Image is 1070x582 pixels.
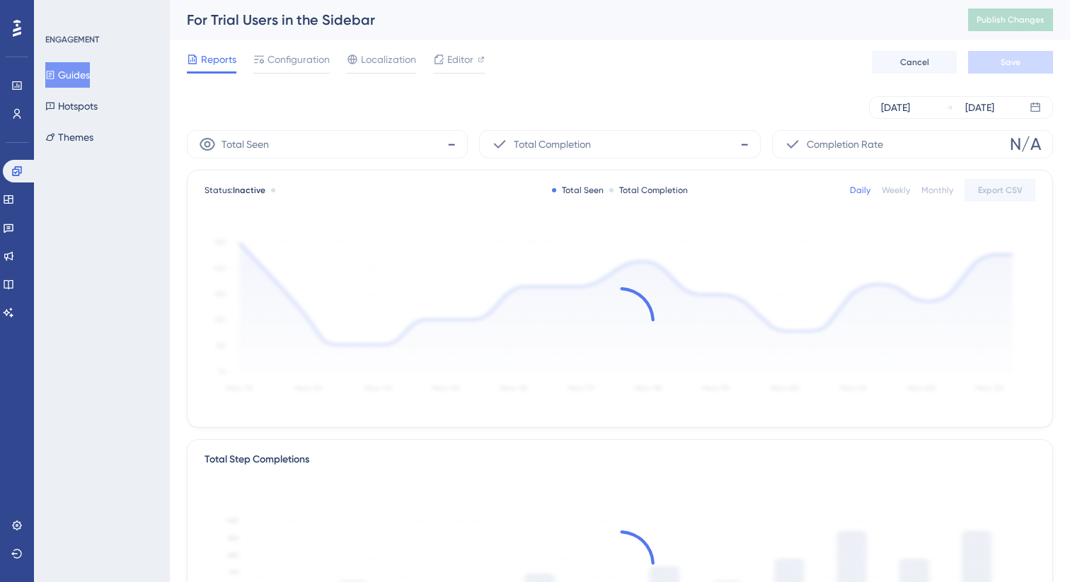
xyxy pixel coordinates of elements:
[552,185,604,196] div: Total Seen
[882,185,910,196] div: Weekly
[267,51,330,68] span: Configuration
[1010,133,1041,156] span: N/A
[968,8,1053,31] button: Publish Changes
[361,51,416,68] span: Localization
[850,185,870,196] div: Daily
[1001,57,1020,68] span: Save
[965,179,1035,202] button: Export CSV
[872,51,957,74] button: Cancel
[45,124,93,150] button: Themes
[977,14,1045,25] span: Publish Changes
[881,99,910,116] div: [DATE]
[978,185,1023,196] span: Export CSV
[968,51,1053,74] button: Save
[45,62,90,88] button: Guides
[205,451,309,468] div: Total Step Completions
[45,34,99,45] div: ENGAGEMENT
[201,51,236,68] span: Reports
[807,136,883,153] span: Completion Rate
[921,185,953,196] div: Monthly
[900,57,929,68] span: Cancel
[205,185,265,196] span: Status:
[447,133,456,156] span: -
[740,133,749,156] span: -
[609,185,688,196] div: Total Completion
[222,136,269,153] span: Total Seen
[187,10,933,30] div: For Trial Users in the Sidebar
[447,51,473,68] span: Editor
[514,136,591,153] span: Total Completion
[233,185,265,195] span: Inactive
[965,99,994,116] div: [DATE]
[45,93,98,119] button: Hotspots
